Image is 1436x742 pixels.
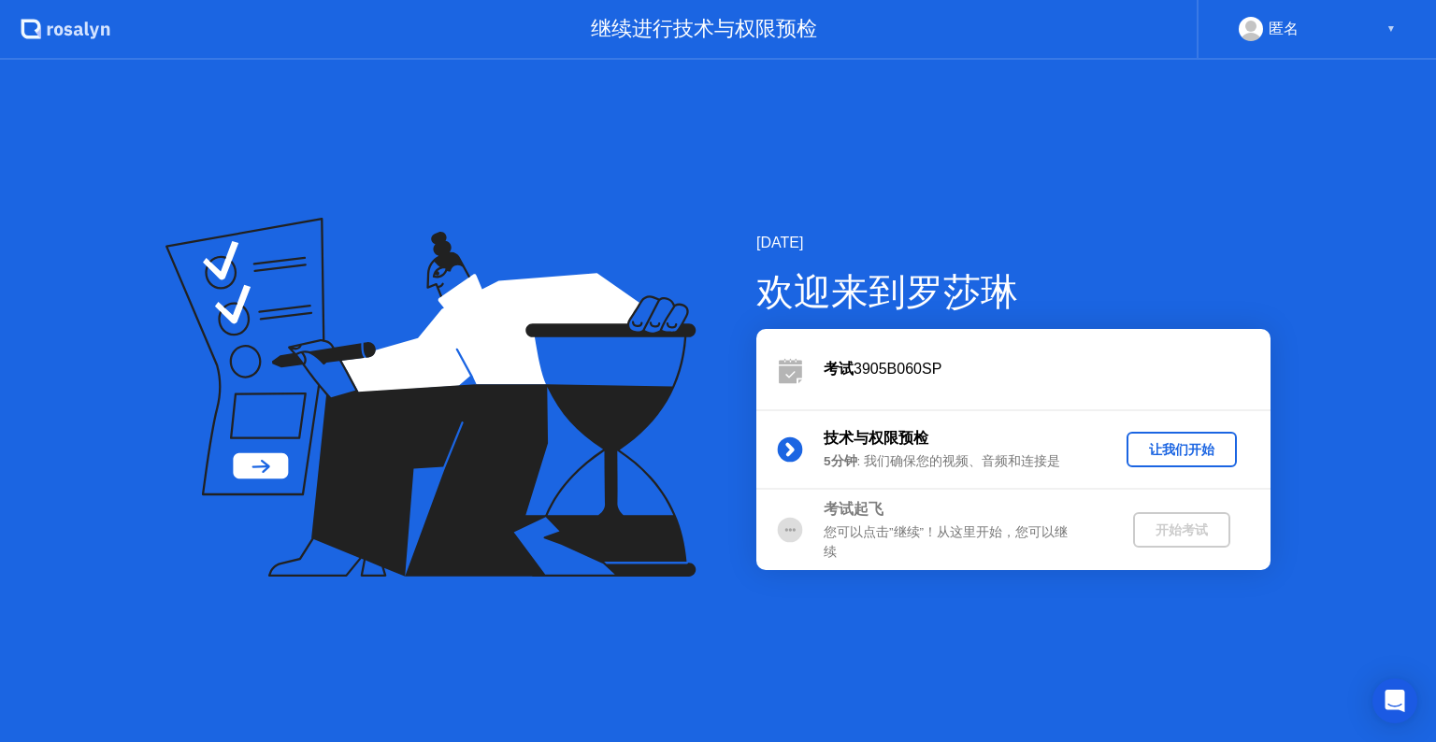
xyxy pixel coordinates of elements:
[824,452,1093,471] div: : 我们确保您的视频、音频和连接是
[1372,678,1417,723] div: Open Intercom Messenger
[1386,17,1396,41] div: ▼
[1127,432,1237,467] button: 让我们开始
[756,264,1271,320] div: 欢迎来到罗莎琳
[824,361,854,377] b: 考试
[1141,521,1223,539] div: 开始考试
[1134,441,1229,459] div: 让我们开始
[1269,17,1299,41] div: 匿名
[824,501,883,517] b: 考试起飞
[824,523,1093,562] div: 您可以点击”继续”！从这里开始，您可以继续
[1133,512,1230,548] button: 开始考试
[756,232,1271,254] div: [DATE]
[824,358,1271,380] div: 3905B060SP
[824,430,928,446] b: 技术与权限预检
[824,454,857,468] b: 5分钟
